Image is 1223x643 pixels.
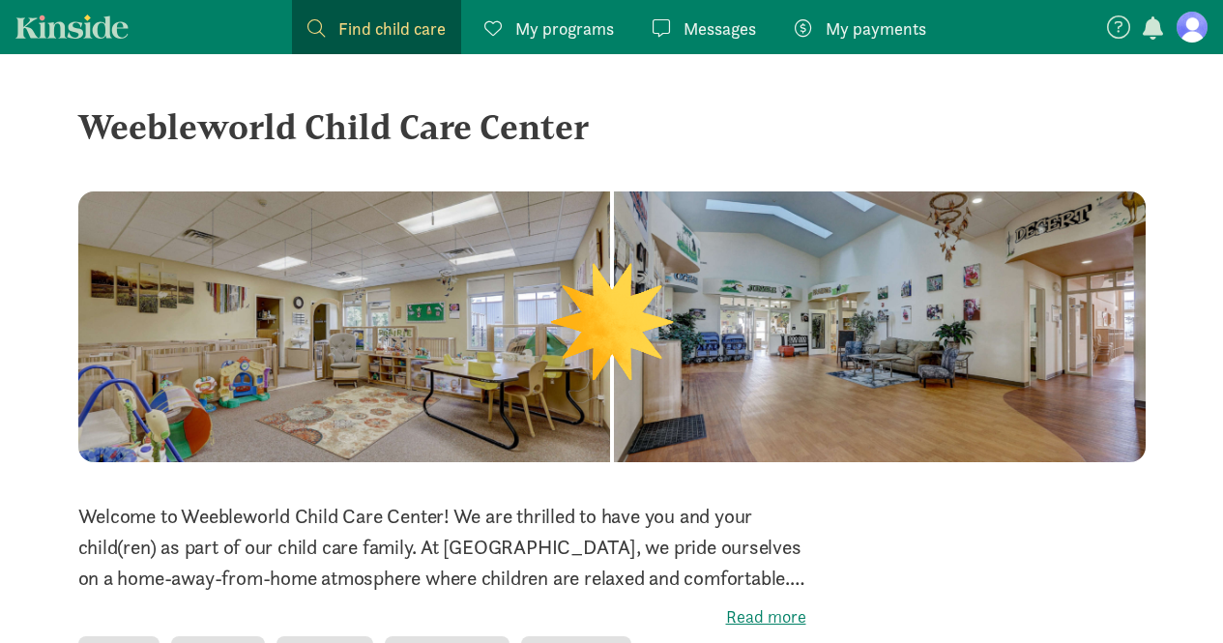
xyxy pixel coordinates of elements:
span: My payments [826,15,926,42]
span: Find child care [338,15,446,42]
label: Read more [78,605,806,628]
a: Kinside [15,15,129,39]
div: Weebleworld Child Care Center [78,101,1146,153]
span: Messages [684,15,756,42]
span: My programs [515,15,614,42]
p: Welcome to Weebleworld Child Care Center! We are thrilled to have you and your child(ren) as part... [78,501,806,594]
